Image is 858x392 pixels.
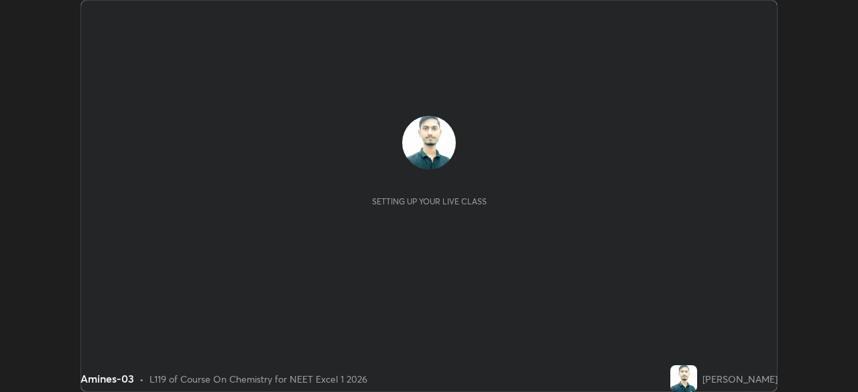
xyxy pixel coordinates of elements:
[402,116,456,170] img: 9fa8b66408ac4135a2eea6c5ae9b3aff.jpg
[149,372,367,386] div: L119 of Course On Chemistry for NEET Excel 1 2026
[372,196,487,206] div: Setting up your live class
[80,371,134,387] div: Amines-03
[139,372,144,386] div: •
[702,372,778,386] div: [PERSON_NAME]
[670,365,697,392] img: 9fa8b66408ac4135a2eea6c5ae9b3aff.jpg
